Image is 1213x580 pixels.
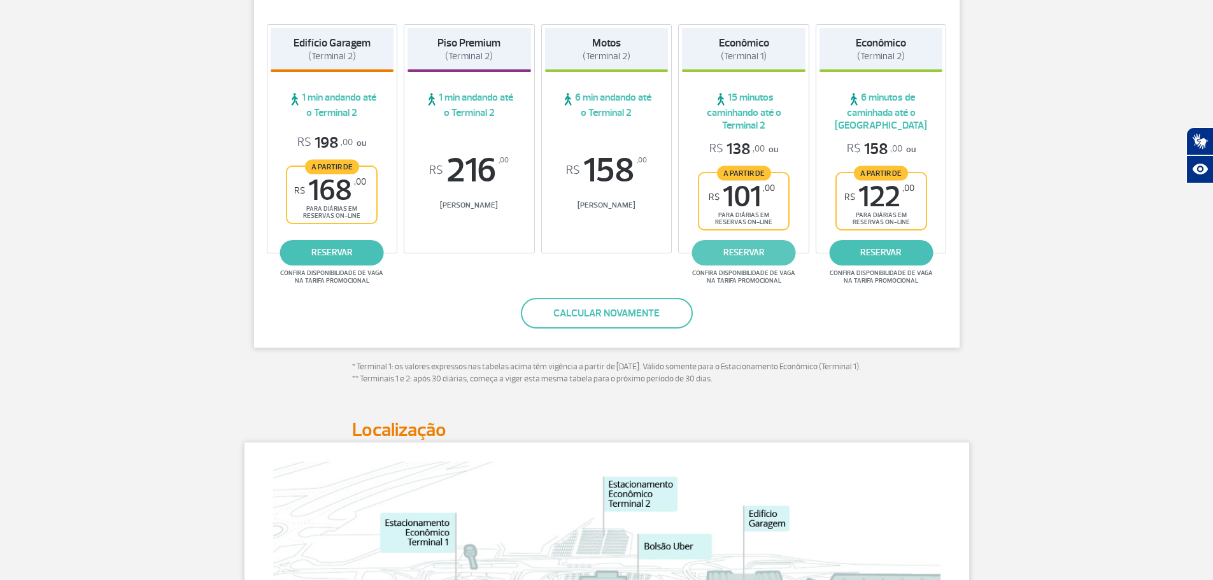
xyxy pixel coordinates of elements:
[844,183,914,211] span: 122
[719,36,769,50] strong: Econômico
[437,36,500,50] strong: Piso Premium
[429,164,443,178] sup: R$
[709,139,778,159] p: ou
[566,164,580,178] sup: R$
[445,50,493,62] span: (Terminal 2)
[1186,127,1213,155] button: Abrir tradutor de língua de sinais.
[278,269,385,285] span: Confira disponibilidade de vaga na tarifa promocional
[682,91,805,132] span: 15 minutos caminhando até o Terminal 2
[828,269,935,285] span: Confira disponibilidade de vaga na tarifa promocional
[297,133,366,153] p: ou
[280,240,384,265] a: reservar
[844,192,855,202] sup: R$
[294,36,371,50] strong: Edifício Garagem
[709,183,775,211] span: 101
[637,153,647,167] sup: ,00
[1186,127,1213,183] div: Plugin de acessibilidade da Hand Talk.
[521,298,693,329] button: Calcular novamente
[829,240,933,265] a: reservar
[294,176,366,205] span: 168
[352,361,862,386] p: * Terminal 1: os valores expressos nas tabelas acima têm vigência a partir de [DATE]. Válido some...
[298,205,365,220] span: para diárias em reservas on-line
[583,50,630,62] span: (Terminal 2)
[592,36,621,50] strong: Motos
[408,153,531,188] span: 216
[545,153,669,188] span: 158
[847,139,916,159] p: ou
[408,91,531,119] span: 1 min andando até o Terminal 2
[294,185,305,196] sup: R$
[692,240,796,265] a: reservar
[352,418,862,442] h2: Localização
[354,176,366,187] sup: ,00
[710,211,777,226] span: para diárias em reservas on-line
[305,159,359,174] span: A partir de
[857,50,905,62] span: (Terminal 2)
[308,50,356,62] span: (Terminal 2)
[709,192,720,202] sup: R$
[271,91,394,119] span: 1 min andando até o Terminal 2
[717,166,771,180] span: A partir de
[763,183,775,194] sup: ,00
[854,166,908,180] span: A partir de
[297,133,353,153] span: 198
[902,183,914,194] sup: ,00
[709,139,765,159] span: 138
[408,201,531,210] span: [PERSON_NAME]
[848,211,915,226] span: para diárias em reservas on-line
[545,201,669,210] span: [PERSON_NAME]
[545,91,669,119] span: 6 min andando até o Terminal 2
[847,139,902,159] span: 158
[856,36,906,50] strong: Econômico
[499,153,509,167] sup: ,00
[819,91,943,132] span: 6 minutos de caminhada até o [GEOGRAPHIC_DATA]
[1186,155,1213,183] button: Abrir recursos assistivos.
[690,269,797,285] span: Confira disponibilidade de vaga na tarifa promocional
[721,50,767,62] span: (Terminal 1)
